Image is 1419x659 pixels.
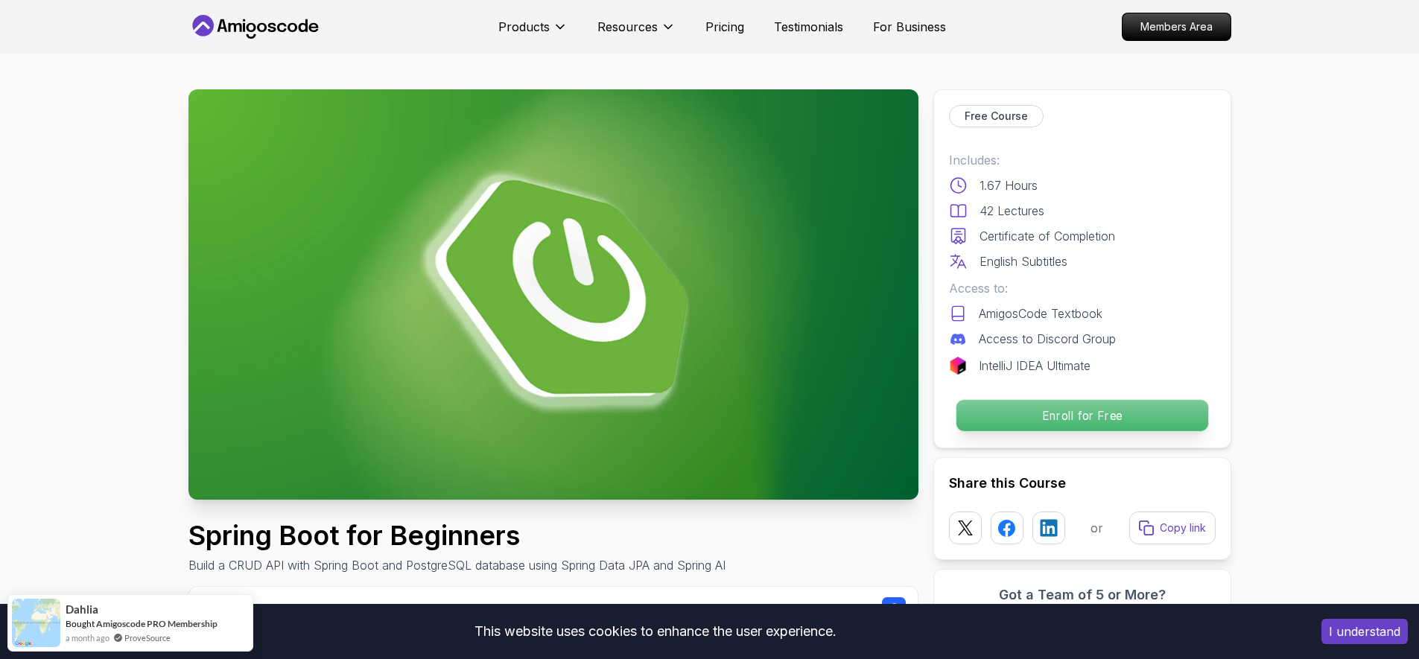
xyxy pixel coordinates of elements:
[12,599,60,647] img: provesource social proof notification image
[980,202,1044,220] p: 42 Lectures
[1321,619,1408,644] button: Accept cookies
[597,18,658,36] p: Resources
[949,585,1216,605] h3: Got a Team of 5 or More?
[949,357,967,375] img: jetbrains logo
[498,18,568,48] button: Products
[66,618,95,629] span: Bought
[774,18,843,36] a: Testimonials
[11,615,1299,648] div: This website uses cookies to enhance the user experience.
[188,556,726,574] p: Build a CRUD API with Spring Boot and PostgreSQL database using Spring Data JPA and Spring AI
[1123,13,1231,40] p: Members Area
[949,473,1216,494] h2: Share this Course
[188,520,726,550] h1: Spring Boot for Beginners
[229,600,439,618] p: Mama Samba Braima Djalo /
[597,18,676,48] button: Resources
[980,252,1067,270] p: English Subtitles
[955,399,1208,432] button: Enroll for Free
[979,305,1102,322] p: AmigosCode Textbook
[705,18,744,36] a: Pricing
[124,631,171,644] a: ProveSource
[188,89,918,500] img: spring-boot-for-beginners_thumbnail
[1122,13,1231,41] a: Members Area
[1129,512,1216,544] button: Copy link
[66,631,109,644] span: a month ago
[96,618,218,629] a: Amigoscode PRO Membership
[873,18,946,36] a: For Business
[949,279,1216,297] p: Access to:
[498,18,550,36] p: Products
[66,603,98,616] span: Dahlia
[980,227,1115,245] p: Certificate of Completion
[979,330,1116,348] p: Access to Discord Group
[965,109,1028,124] p: Free Course
[949,151,1216,169] p: Includes:
[1091,519,1103,537] p: or
[387,602,439,617] span: Instructor
[956,400,1207,431] p: Enroll for Free
[1160,520,1206,535] p: Copy link
[980,176,1038,194] p: 1.67 Hours
[979,357,1091,375] p: IntelliJ IDEA Ultimate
